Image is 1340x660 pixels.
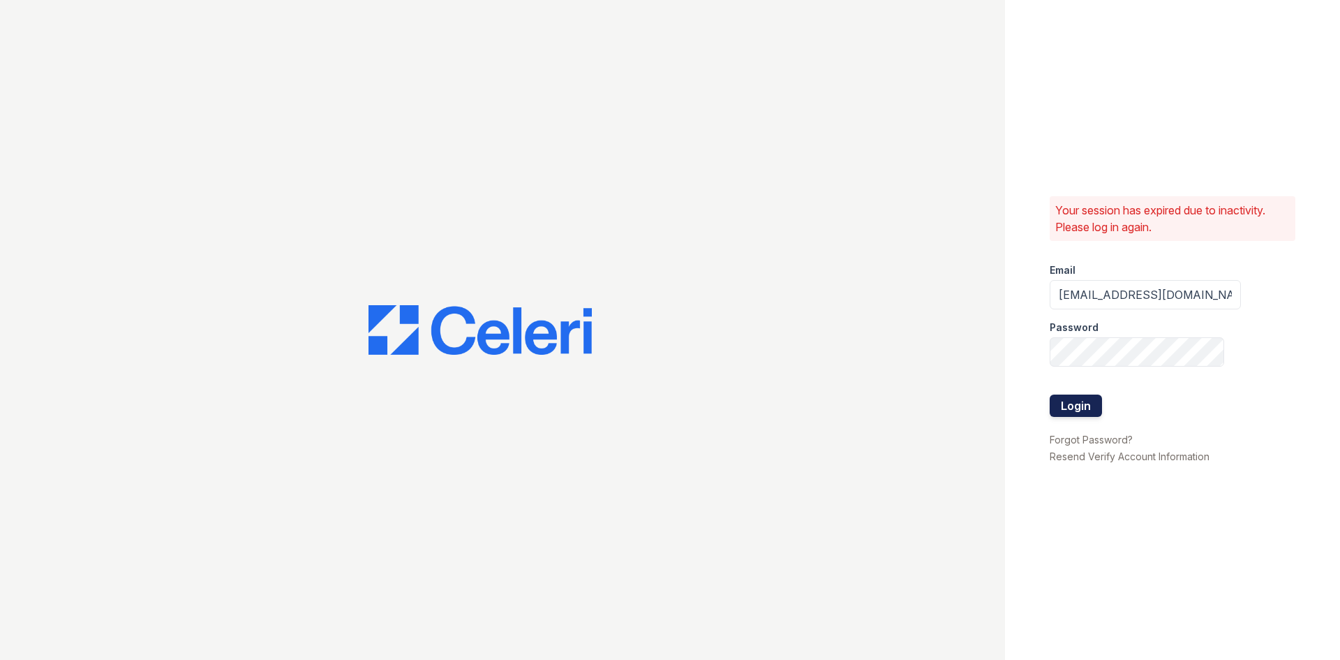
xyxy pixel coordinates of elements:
[1055,202,1290,235] p: Your session has expired due to inactivity. Please log in again.
[1050,450,1209,462] a: Resend Verify Account Information
[368,305,592,355] img: CE_Logo_Blue-a8612792a0a2168367f1c8372b55b34899dd931a85d93a1a3d3e32e68fde9ad4.png
[1050,321,1099,335] label: Password
[1050,395,1102,417] button: Login
[1050,263,1075,277] label: Email
[1050,434,1133,446] a: Forgot Password?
